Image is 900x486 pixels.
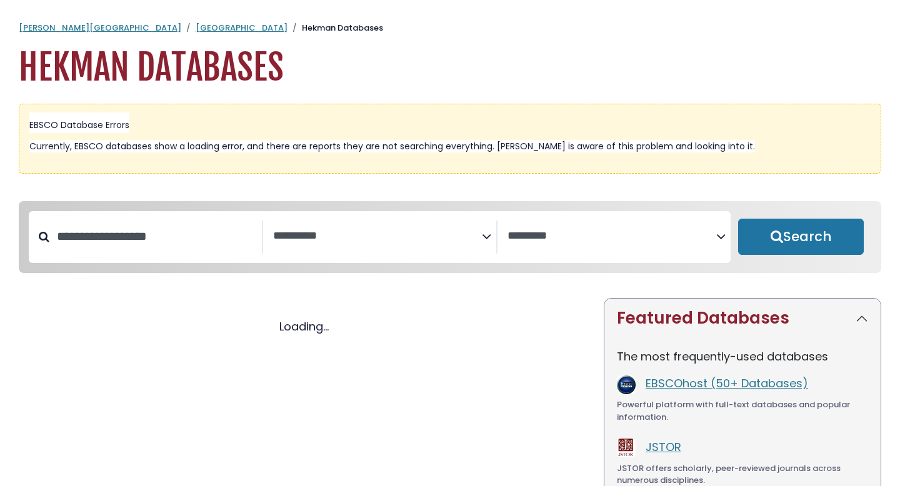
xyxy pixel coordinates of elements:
span: Currently, EBSCO databases show a loading error, and there are reports they are not searching eve... [29,140,755,152]
a: JSTOR [646,439,681,455]
nav: breadcrumb [19,22,881,34]
textarea: Search [273,230,482,243]
a: EBSCOhost (50+ Databases) [646,375,808,391]
a: [PERSON_NAME][GEOGRAPHIC_DATA] [19,22,181,34]
div: Powerful platform with full-text databases and popular information. [617,399,868,423]
a: [GEOGRAPHIC_DATA] [196,22,287,34]
span: EBSCO Database Errors [29,119,129,131]
div: Loading... [19,318,589,335]
input: Search database by title or keyword [49,226,262,247]
h1: Hekman Databases [19,47,881,89]
nav: Search filters [19,201,881,274]
textarea: Search [507,230,716,243]
button: Featured Databases [604,299,881,338]
p: The most frequently-used databases [617,348,868,365]
button: Submit for Search Results [738,219,864,255]
li: Hekman Databases [287,22,383,34]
